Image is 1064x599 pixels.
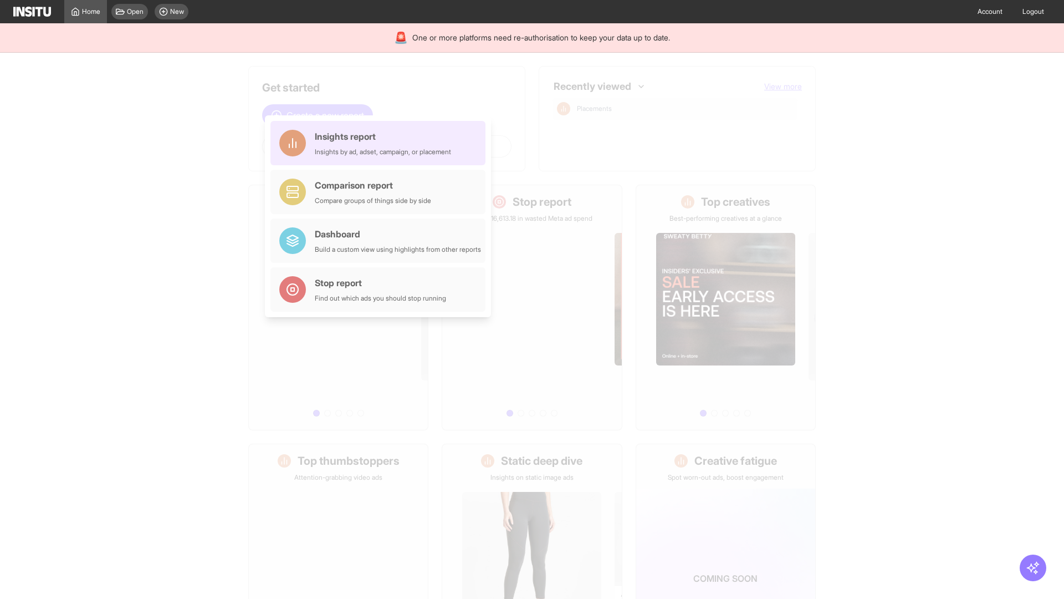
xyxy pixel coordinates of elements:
div: 🚨 [394,30,408,45]
span: One or more platforms need re-authorisation to keep your data up to date. [412,32,670,43]
div: Insights report [315,130,451,143]
div: Find out which ads you should stop running [315,294,446,303]
img: Logo [13,7,51,17]
div: Compare groups of things side by side [315,196,431,205]
div: Stop report [315,276,446,290]
div: Comparison report [315,179,431,192]
span: Open [127,7,144,16]
div: Insights by ad, adset, campaign, or placement [315,148,451,156]
span: New [170,7,184,16]
span: Home [82,7,100,16]
div: Build a custom view using highlights from other reports [315,245,481,254]
div: Dashboard [315,227,481,241]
